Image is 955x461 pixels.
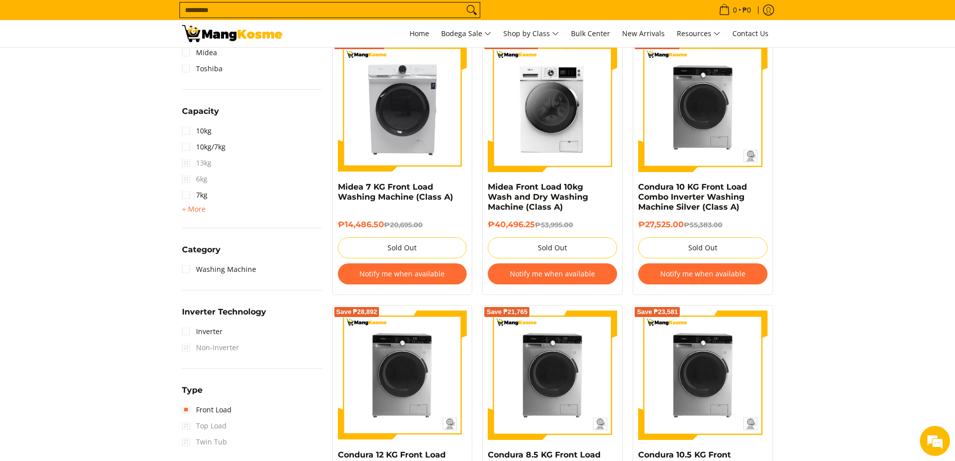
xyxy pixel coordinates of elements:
[672,20,725,47] a: Resources
[384,221,423,229] del: ₱20,695.00
[164,5,188,29] div: Minimize live chat window
[5,274,191,309] textarea: Type your message and hit 'Enter'
[488,220,617,230] h6: ₱40,496.25
[182,171,208,187] span: 6kg
[741,7,752,14] span: ₱0
[622,29,665,38] span: New Arrivals
[731,7,738,14] span: 0
[182,308,266,316] span: Inverter Technology
[498,20,564,47] a: Shop by Class
[677,28,720,40] span: Resources
[488,182,588,212] a: Midea Front Load 10kg Wash and Dry Washing Machine (Class A)
[58,126,138,228] span: We're online!
[488,263,617,284] button: Notify me when available
[338,237,467,258] button: Sold Out
[182,246,221,261] summary: Open
[488,311,617,440] img: Condura 8.5 KG Front Load Washing Machine (Class B)
[182,107,219,123] summary: Open
[338,220,467,230] h6: ₱14,486.50
[488,237,617,258] button: Sold Out
[638,311,768,440] img: Condura 10.5 KG Front Load Inverter Washing Machine (Class A)
[441,28,491,40] span: Bodega Sale
[503,28,559,40] span: Shop by Class
[182,61,223,77] a: Toshiba
[684,221,722,229] del: ₱55,383.00
[182,45,217,61] a: Midea
[336,309,377,315] span: Save ₱28,892
[535,221,573,229] del: ₱53,995.00
[638,237,768,258] button: Sold Out
[716,5,754,16] span: •
[405,20,434,47] a: Home
[732,29,769,38] span: Contact Us
[182,139,226,155] a: 10kg/7kg
[488,43,617,172] img: Midea Front Load 10kg Wash and Dry Washing Machine (Class A)
[338,263,467,284] button: Notify me when available
[182,205,206,213] span: + More
[182,434,227,450] span: Twin Tub
[182,187,208,203] a: 7kg
[638,43,768,172] img: Condura 10 KG Front Load Combo Inverter Washing Machine Silver (Class A)
[182,402,232,418] a: Front Load
[182,203,206,215] summary: Open
[182,386,203,394] span: Type
[571,29,610,38] span: Bulk Center
[727,20,774,47] a: Contact Us
[638,263,768,284] button: Notify me when available
[338,182,453,202] a: Midea 7 KG Front Load Washing Machine (Class A)
[182,25,282,42] img: Washing Machines l Mang Kosme: Home Appliances Warehouse Sale Partner Front Load
[464,3,480,18] button: Search
[182,261,256,277] a: Washing Machine
[182,340,239,356] span: Non-Inverter
[486,309,527,315] span: Save ₱21,765
[338,43,467,172] img: Midea 7 KG Front Load Washing Machine (Class A)
[182,107,219,115] span: Capacity
[637,309,678,315] span: Save ₱23,581
[182,308,266,324] summary: Open
[182,123,212,139] a: 10kg
[436,20,496,47] a: Bodega Sale
[182,155,212,171] span: 13kg
[566,20,615,47] a: Bulk Center
[182,246,221,254] span: Category
[338,311,467,440] img: Condura 12 KG Front Load Combo Inverter Washing Machine Silver (Class A)
[410,29,429,38] span: Home
[52,56,168,69] div: Chat with us now
[292,20,774,47] nav: Main Menu
[638,220,768,230] h6: ₱27,525.00
[182,386,203,402] summary: Open
[182,418,227,434] span: Top Load
[182,324,223,340] a: Inverter
[617,20,670,47] a: New Arrivals
[638,182,747,212] a: Condura 10 KG Front Load Combo Inverter Washing Machine Silver (Class A)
